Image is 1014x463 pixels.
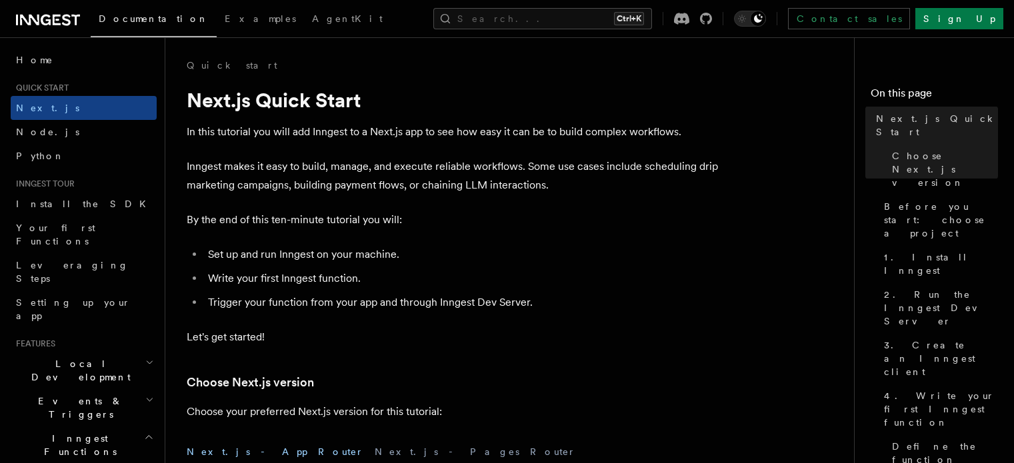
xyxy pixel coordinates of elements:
[16,199,154,209] span: Install the SDK
[225,13,296,24] span: Examples
[11,144,157,168] a: Python
[11,120,157,144] a: Node.js
[11,352,157,389] button: Local Development
[11,83,69,93] span: Quick start
[614,12,644,25] kbd: Ctrl+K
[187,373,314,392] a: Choose Next.js version
[11,253,157,290] a: Leveraging Steps
[884,250,998,277] span: 1. Install Inngest
[16,260,129,284] span: Leveraging Steps
[204,269,720,288] li: Write your first Inngest function.
[11,357,145,384] span: Local Development
[312,13,383,24] span: AgentKit
[11,96,157,120] a: Next.js
[16,151,65,161] span: Python
[11,216,157,253] a: Your first Functions
[16,53,53,67] span: Home
[879,282,998,333] a: 2. Run the Inngest Dev Server
[204,245,720,264] li: Set up and run Inngest on your machine.
[788,8,910,29] a: Contact sales
[16,103,79,113] span: Next.js
[11,338,55,349] span: Features
[187,59,277,72] a: Quick start
[11,432,144,458] span: Inngest Functions
[871,85,998,107] h4: On this page
[876,112,998,139] span: Next.js Quick Start
[879,195,998,245] a: Before you start: choose a project
[884,389,998,429] span: 4. Write your first Inngest function
[187,157,720,195] p: Inngest makes it easy to build, manage, and execute reliable workflows. Some use cases include sc...
[887,144,998,195] a: Choose Next.js version
[187,211,720,229] p: By the end of this ten-minute tutorial you will:
[187,88,720,112] h1: Next.js Quick Start
[11,179,75,189] span: Inngest tour
[879,245,998,282] a: 1. Install Inngest
[871,107,998,144] a: Next.js Quick Start
[11,192,157,216] a: Install the SDK
[879,333,998,384] a: 3. Create an Inngest client
[217,4,304,36] a: Examples
[11,290,157,328] a: Setting up your app
[884,338,998,378] span: 3. Create an Inngest client
[16,223,95,246] span: Your first Functions
[734,11,766,27] button: Toggle dark mode
[187,328,720,346] p: Let's get started!
[16,127,79,137] span: Node.js
[11,389,157,426] button: Events & Triggers
[187,402,720,421] p: Choose your preferred Next.js version for this tutorial:
[879,384,998,434] a: 4. Write your first Inngest function
[16,297,131,321] span: Setting up your app
[884,200,998,240] span: Before you start: choose a project
[433,8,652,29] button: Search...Ctrl+K
[884,288,998,328] span: 2. Run the Inngest Dev Server
[91,4,217,37] a: Documentation
[915,8,1003,29] a: Sign Up
[304,4,391,36] a: AgentKit
[99,13,209,24] span: Documentation
[11,48,157,72] a: Home
[187,123,720,141] p: In this tutorial you will add Inngest to a Next.js app to see how easy it can be to build complex...
[892,149,998,189] span: Choose Next.js version
[204,293,720,312] li: Trigger your function from your app and through Inngest Dev Server.
[11,394,145,421] span: Events & Triggers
